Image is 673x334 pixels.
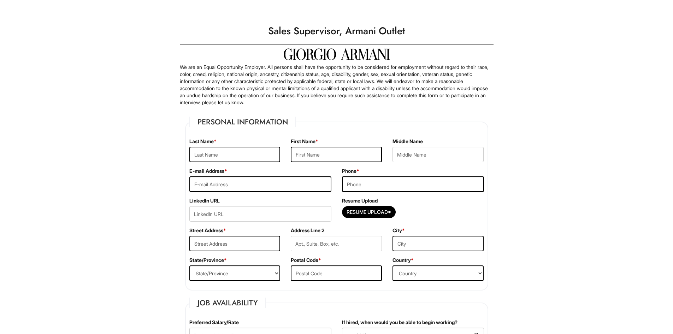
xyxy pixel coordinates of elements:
input: First Name [291,147,382,162]
label: E-mail Address [189,168,227,175]
label: Resume Upload [342,197,378,204]
label: Street Address [189,227,226,234]
label: LinkedIn URL [189,197,220,204]
label: Postal Code [291,257,321,264]
label: Middle Name [392,138,423,145]
input: Street Address [189,236,281,251]
p: We are an Equal Opportunity Employer. All persons shall have the opportunity to be considered for... [180,64,494,106]
label: Last Name [189,138,217,145]
legend: Job Availability [189,298,266,308]
input: Last Name [189,147,281,162]
input: Middle Name [392,147,484,162]
select: Country [392,265,484,281]
label: State/Province [189,257,227,264]
input: Postal Code [291,265,382,281]
label: Phone [342,168,359,175]
h1: Sales Supervisor, Armani Outlet [176,21,497,41]
label: If hired, when would you be able to begin working? [342,319,457,326]
label: City [392,227,405,234]
input: LinkedIn URL [189,206,331,222]
label: Preferred Salary/Rate [189,319,239,326]
input: Apt., Suite, Box, etc. [291,236,382,251]
label: Address Line 2 [291,227,324,234]
input: Phone [342,176,484,192]
button: Resume Upload*Resume Upload* [342,206,396,218]
select: State/Province [189,265,281,281]
legend: Personal Information [189,117,296,127]
label: Country [392,257,414,264]
input: City [392,236,484,251]
label: First Name [291,138,318,145]
input: E-mail Address [189,176,331,192]
img: Giorgio Armani [284,48,390,60]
